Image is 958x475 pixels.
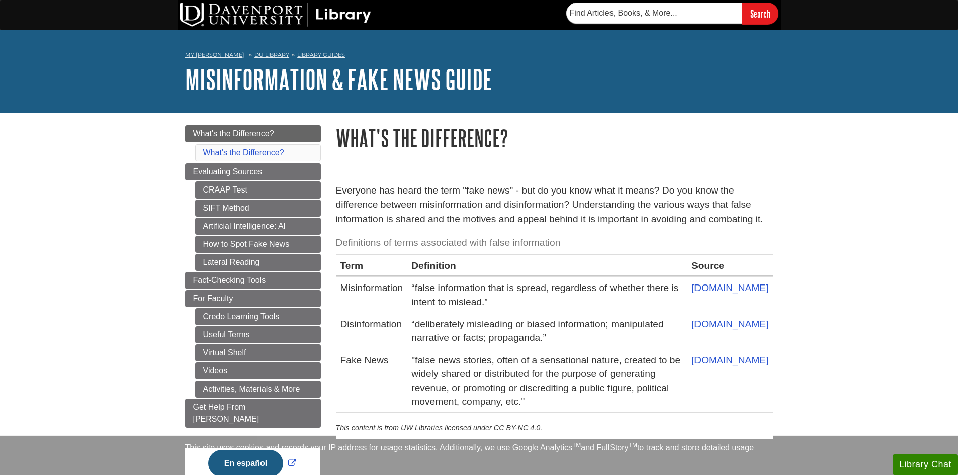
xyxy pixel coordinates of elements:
[195,254,321,271] a: Lateral Reading
[185,64,492,95] a: Misinformation & Fake News Guide
[336,277,407,313] td: Misinformation
[336,349,407,413] td: Fake News
[195,381,321,398] a: Activities, Materials & More
[195,236,321,253] a: How to Spot Fake News
[185,290,321,307] a: For Faculty
[185,399,321,428] a: Get Help From [PERSON_NAME]
[185,48,773,64] nav: breadcrumb
[336,423,773,434] p: This content is from UW Libraries licensed under CC BY-NC 4.0.
[407,349,687,413] td: "false news stories, often of a sensational nature, created to be widely shared or distributed fo...
[336,313,407,349] td: Disinformation
[195,362,321,379] a: Videos
[193,403,259,423] span: Get Help From [PERSON_NAME]
[566,3,778,24] form: Searches DU Library's articles, books, and more
[195,344,321,361] a: Virtual Shelf
[687,254,773,276] th: Source
[185,163,321,180] a: Evaluating Sources
[180,3,371,27] img: DU Library
[893,454,958,475] button: Library Chat
[185,272,321,289] a: Fact-Checking Tools
[691,319,769,329] a: [DOMAIN_NAME]
[193,167,263,176] span: Evaluating Sources
[185,125,321,142] a: What's the Difference?
[336,183,773,227] p: Everyone has heard the term "fake news" - but do you know what it means? Do you know the differen...
[297,51,345,58] a: Library Guides
[407,254,687,276] th: Definition
[254,51,289,58] a: DU Library
[193,294,233,303] span: For Faculty
[691,282,769,293] a: [DOMAIN_NAME]
[407,313,687,349] td: “deliberately misleading or biased information; manipulated narrative or facts; propaganda.”
[195,308,321,325] a: Credo Learning Tools
[742,3,778,24] input: Search
[203,148,284,157] a: What's the Difference?
[336,254,407,276] th: Term
[195,218,321,235] a: Artificial Intelligence: AI
[336,232,773,254] caption: Definitions of terms associated with false information
[195,200,321,217] a: SIFT Method
[185,51,244,59] a: My [PERSON_NAME]
[566,3,742,24] input: Find Articles, Books, & More...
[193,129,274,138] span: What's the Difference?
[206,459,299,467] a: Link opens in new window
[336,125,773,151] h1: What's the Difference?
[195,181,321,199] a: CRAAP Test
[691,355,769,365] a: [DOMAIN_NAME]
[193,276,266,284] span: Fact-Checking Tools
[407,277,687,313] td: “false information that is spread, regardless of whether there is intent to mislead.”
[195,326,321,343] a: Useful Terms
